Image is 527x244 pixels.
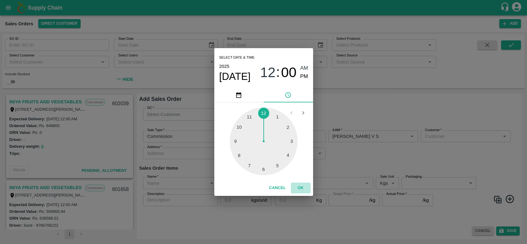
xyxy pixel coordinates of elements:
[281,64,296,81] button: 00
[297,107,309,119] button: Open next view
[300,64,308,72] button: AM
[291,183,311,193] button: OK
[300,72,308,81] button: PM
[266,183,288,193] button: Cancel
[214,88,264,102] button: pick date
[276,64,280,81] span: :
[219,62,229,70] button: 2025
[219,70,251,83] button: [DATE]
[264,88,313,102] button: pick time
[219,53,255,62] span: Select date & time
[260,64,275,81] button: 12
